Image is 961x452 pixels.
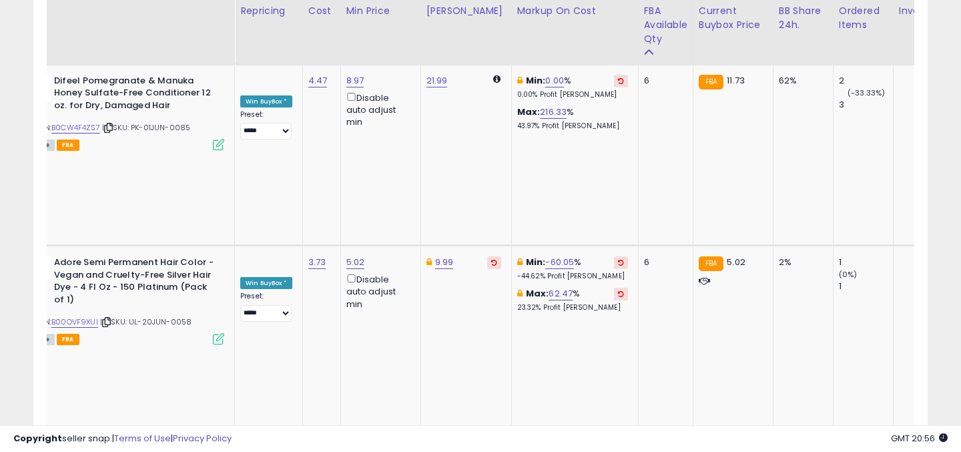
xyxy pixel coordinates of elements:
div: 62% [779,75,823,87]
span: 11.73 [727,74,745,87]
p: 43.97% Profit [PERSON_NAME] [517,122,628,131]
div: 6 [644,75,683,87]
a: 0.00 [545,74,564,87]
span: 5.02 [727,256,745,268]
small: FBA [699,75,723,89]
div: 2 [839,75,893,87]
a: 62.47 [549,287,573,300]
span: 2025-10-6 20:56 GMT [891,432,948,445]
p: 0.00% Profit [PERSON_NAME] [517,90,628,99]
div: 3 [839,99,893,111]
b: Max: [517,105,541,118]
div: 1 [839,256,893,268]
a: 8.97 [346,74,364,87]
span: | SKU: PK-01JUN-0085 [102,122,190,133]
div: 1 [839,280,893,292]
b: Max: [526,287,549,300]
div: Disable auto adjust min [346,90,410,129]
a: B00OVF9XUI [51,316,98,328]
div: Markup on Cost [517,4,633,18]
div: % [517,106,628,131]
div: Win BuyBox * [240,95,292,107]
a: 5.02 [346,256,365,269]
div: Title [21,4,229,18]
div: 2% [779,256,823,268]
div: Cost [308,4,335,18]
small: (0%) [839,269,858,280]
a: Terms of Use [114,432,171,445]
div: BB Share 24h. [779,4,828,32]
span: | SKU: UL-20JUN-0058 [100,316,192,327]
div: Min Price [346,4,415,18]
div: Preset: [240,110,292,140]
p: -44.62% Profit [PERSON_NAME] [517,272,628,281]
a: Privacy Policy [173,432,232,445]
p: 23.32% Profit [PERSON_NAME] [517,303,628,312]
div: [PERSON_NAME] [426,4,506,18]
small: (-33.33%) [848,87,885,98]
b: Min: [526,256,546,268]
div: Current Buybox Price [699,4,767,32]
div: Preset: [240,292,292,322]
small: FBA [699,256,723,271]
strong: Copyright [13,432,62,445]
a: -60.05 [545,256,574,269]
a: 4.47 [308,74,328,87]
span: FBA [57,334,79,345]
b: Adore Semi Permanent Hair Color - Vegan and Cruelty-Free Silver Hair Dye - 4 Fl Oz - 150 Platinum... [54,256,216,309]
div: % [517,288,628,312]
a: 21.99 [426,74,448,87]
span: FBA [57,140,79,151]
div: Win BuyBox * [240,277,292,289]
b: Min: [526,74,546,87]
div: FBA Available Qty [644,4,687,46]
a: B0CW4F4ZS7 [51,122,100,134]
div: Disable auto adjust min [346,272,410,310]
div: Ordered Items [839,4,888,32]
a: 216.33 [540,105,567,119]
div: seller snap | | [13,433,232,445]
div: % [517,75,628,99]
div: % [517,256,628,281]
a: 9.99 [435,256,454,269]
div: Repricing [240,4,297,18]
a: 3.73 [308,256,326,269]
div: 6 [644,256,683,268]
b: Difeel Pomegranate & Manuka Honey Sulfate-Free Conditioner 12 oz. for Dry, Damaged Hair [54,75,216,116]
